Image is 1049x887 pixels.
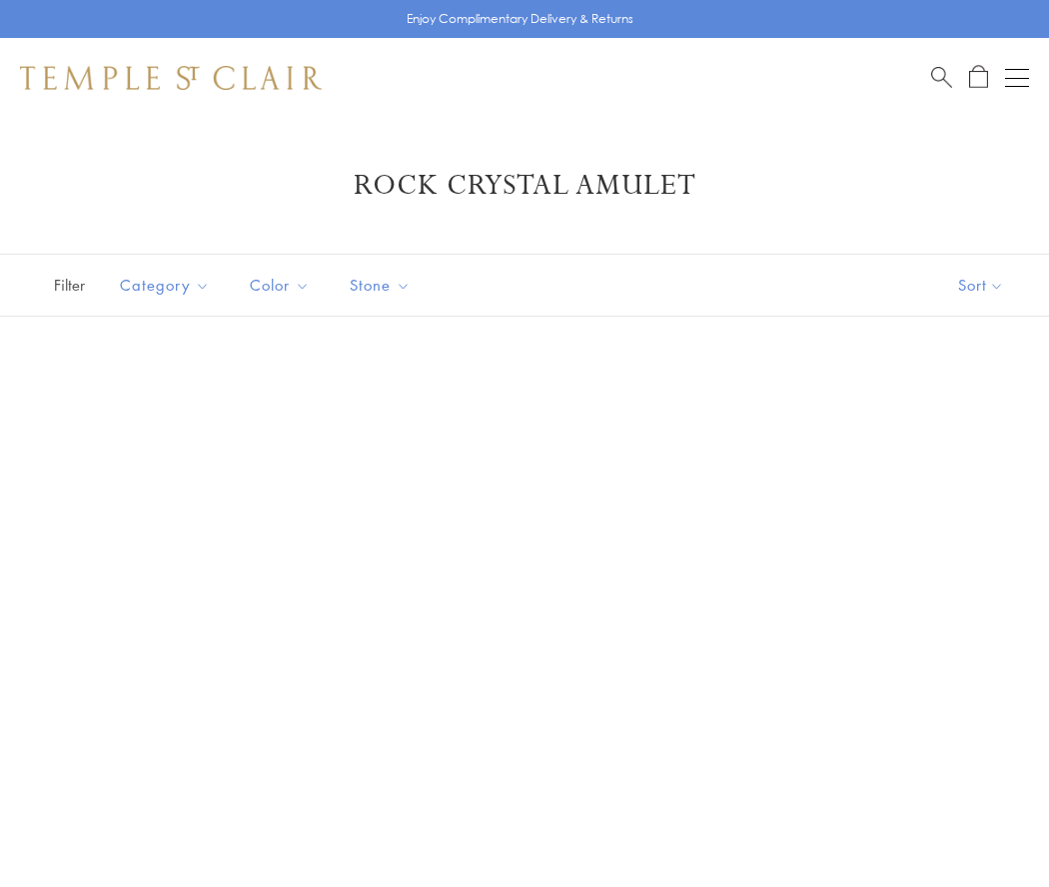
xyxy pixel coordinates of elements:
[913,255,1049,316] button: Show sort by
[335,263,426,308] button: Stone
[1005,66,1029,90] button: Open navigation
[407,9,633,29] p: Enjoy Complimentary Delivery & Returns
[340,273,426,298] span: Stone
[931,65,952,90] a: Search
[235,263,325,308] button: Color
[50,168,999,204] h1: Rock Crystal Amulet
[969,65,988,90] a: Open Shopping Bag
[20,66,322,90] img: Temple St. Clair
[240,273,325,298] span: Color
[110,273,225,298] span: Category
[105,263,225,308] button: Category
